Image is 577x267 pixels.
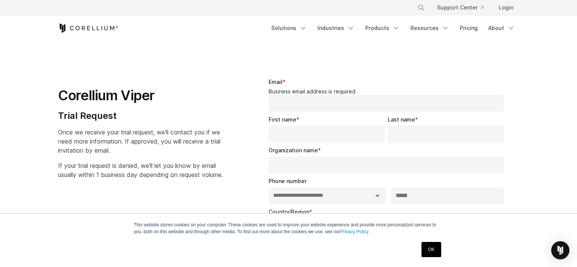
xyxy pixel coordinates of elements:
h4: Trial Request [58,110,223,122]
span: Organization name [269,147,318,153]
div: Navigation Menu [408,1,519,14]
span: First name [269,116,296,123]
legend: Business email address is required [269,88,507,95]
a: Resources [406,21,454,35]
a: Privacy Policy. [340,229,369,234]
p: This website stores cookies on your computer. These cookies are used to improve your website expe... [134,221,443,235]
div: Navigation Menu [267,21,519,35]
div: Open Intercom Messenger [551,241,569,259]
span: If your trial request is denied, we'll let you know by email usually within 1 business day depend... [58,162,223,179]
button: Search [414,1,428,14]
a: Products [361,21,404,35]
span: Email [269,79,283,85]
a: Support Center [431,1,490,14]
a: OK [421,242,441,257]
a: Corellium Home [58,24,118,33]
a: Solutions [267,21,311,35]
a: Login [493,1,519,14]
a: Industries [313,21,359,35]
a: About [484,21,519,35]
span: Country/Region [269,209,309,215]
h1: Corellium Viper [58,87,223,104]
span: Phone number [269,178,307,184]
span: Once we receive your trial request, we'll contact you if we need more information. If approved, y... [58,128,220,154]
span: Last name [388,116,415,123]
a: Pricing [455,21,482,35]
